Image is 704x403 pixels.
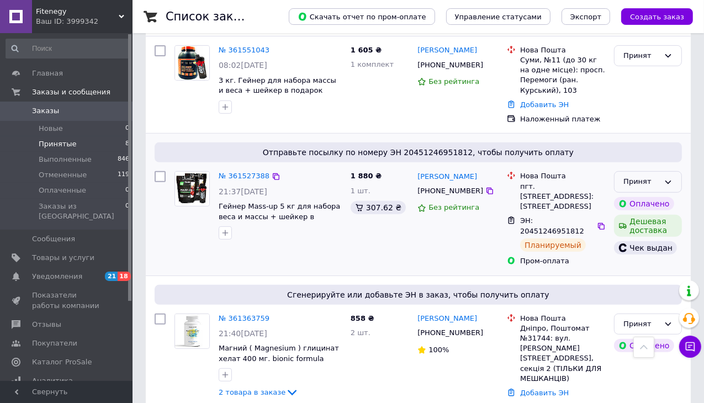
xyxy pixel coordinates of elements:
[428,203,479,211] span: Без рейтинга
[174,171,210,206] a: Фото товару
[415,184,485,198] div: [PHONE_NUMBER]
[125,139,129,149] span: 8
[679,336,701,358] button: Чат с покупателем
[351,60,394,68] span: 1 комплект
[219,61,267,70] span: 08:02[DATE]
[219,46,269,54] a: № 361551043
[32,106,59,116] span: Заказы
[520,238,586,252] div: Планируемый
[428,346,449,354] span: 100%
[623,176,659,188] div: Принят
[520,389,569,397] a: Добавить ЭН
[32,290,102,310] span: Показатели работы компании
[32,272,82,282] span: Уведомления
[175,46,209,80] img: Фото товару
[219,329,267,338] span: 21:40[DATE]
[415,326,485,340] div: [PHONE_NUMBER]
[32,234,75,244] span: Сообщения
[174,314,210,349] a: Фото товару
[520,256,605,266] div: Пром-оплата
[520,100,569,109] a: Добавить ЭН
[39,124,63,134] span: Новые
[351,172,382,180] span: 1 880 ₴
[219,172,269,180] a: № 361527388
[428,77,479,86] span: Без рейтинга
[417,45,477,56] a: [PERSON_NAME]
[520,55,605,96] div: Суми, №11 (до 30 кг на одне місце): просп. Перемоги (ран. Курський), 103
[125,201,129,221] span: 0
[455,13,542,21] span: Управление статусами
[610,12,693,20] a: Создать заказ
[118,170,129,180] span: 119
[32,68,63,78] span: Главная
[614,197,674,210] div: Оплачено
[520,171,605,181] div: Нова Пошта
[39,185,86,195] span: Оплаченные
[417,172,477,182] a: [PERSON_NAME]
[118,155,129,165] span: 846
[219,314,269,322] a: № 361363759
[219,187,267,196] span: 21:37[DATE]
[32,87,110,97] span: Заказы и сообщения
[219,344,339,363] a: Магний ( Magnesium ) глицинат хелат 400 мг. bionic formula
[118,272,130,281] span: 18
[630,13,684,21] span: Создать заказ
[39,155,92,165] span: Выполненные
[36,17,133,26] div: Ваш ID: 3999342
[614,215,682,237] div: Дешевая доставка
[175,172,209,206] img: Фото товару
[351,314,374,322] span: 858 ₴
[32,253,94,263] span: Товары и услуги
[39,139,77,149] span: Принятые
[175,314,209,348] img: Фото товару
[614,241,677,254] div: Чек выдан
[520,216,584,235] span: ЭН: 20451246951812
[623,50,659,62] div: Принят
[520,324,605,384] div: Дніпро, Поштомат №31744: вул. [PERSON_NAME][STREET_ADDRESS], секція 2 (ТІЛЬКИ ДЛЯ МЕШКАНЦІВ)
[351,187,370,195] span: 1 шт.
[32,376,73,386] span: Аналитика
[6,39,130,59] input: Поиск
[520,45,605,55] div: Нова Пошта
[219,388,299,396] a: 2 товара в заказе
[159,147,677,158] span: Отправьте посылку по номеру ЭН 20451246951812, чтобы получить оплату
[219,202,340,231] a: Гейнер Mass-up 5 кг для набора веса и массы + шейкер в подарок [GEOGRAPHIC_DATA]
[159,289,677,300] span: Сгенерируйте или добавьте ЭН в заказ, чтобы получить оплату
[417,314,477,324] a: [PERSON_NAME]
[166,10,261,23] h1: Список заказов
[219,76,336,105] a: 3 кг. Гейнер для набора массы и веса + шейкер в подарок [GEOGRAPHIC_DATA] Банан
[32,357,92,367] span: Каталог ProSale
[39,170,87,180] span: Отмененные
[298,12,426,22] span: Скачать отчет по пром-оплате
[562,8,610,25] button: Экспорт
[289,8,435,25] button: Скачать отчет по пром-оплате
[125,124,129,134] span: 0
[621,8,693,25] button: Создать заказ
[351,46,382,54] span: 1 605 ₴
[623,319,659,330] div: Принят
[125,185,129,195] span: 0
[570,13,601,21] span: Экспорт
[39,201,125,221] span: Заказы из [GEOGRAPHIC_DATA]
[105,272,118,281] span: 21
[32,338,77,348] span: Покупатели
[351,328,370,337] span: 2 шт.
[174,45,210,81] a: Фото товару
[351,201,406,214] div: 307.62 ₴
[520,114,605,124] div: Наложенный платеж
[520,314,605,324] div: Нова Пошта
[32,320,61,330] span: Отзывы
[614,339,674,352] div: Оплачено
[415,58,485,72] div: [PHONE_NUMBER]
[219,388,285,396] span: 2 товара в заказе
[36,7,119,17] span: Fitenegy
[446,8,551,25] button: Управление статусами
[520,182,605,212] div: пгт. [STREET_ADDRESS]: [STREET_ADDRESS]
